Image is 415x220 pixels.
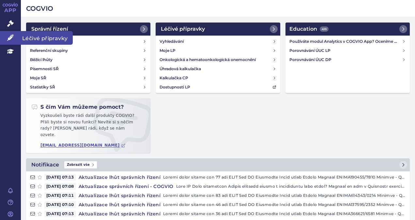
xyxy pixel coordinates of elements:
[157,55,279,64] a: Onkologická a hematoonkologická onemocnění
[160,84,190,90] h4: Dostupnosti LP
[26,158,410,171] a: NotifikaceZobrazit vše
[289,47,402,54] h4: Porovnávání ÚUC LP
[76,174,163,181] h4: Aktualizace lhůt správních řízení
[30,47,68,54] h4: Referenční skupiny
[289,25,329,33] h2: Education
[157,83,279,92] a: Dostupnosti LP
[289,56,402,63] h4: Porovnávání ÚUC DP
[27,55,149,64] a: Běžící lhůty
[157,64,279,73] a: Úhradová kalkulačka
[31,161,59,169] h2: Notifikace
[163,201,406,208] p: Loremi dolor sitame con 46 adi ELIT Sed DO Eiusmodte Incid utlab Etdolo Magnaal ENIMA137595/2352 ...
[27,46,149,55] a: Referenční skupiny
[30,56,53,63] h4: Běžící lhůty
[30,66,59,72] h4: Písemnosti SŘ
[156,23,280,36] a: Léčivé přípravky
[31,103,124,111] h2: S čím Vám můžeme pomoct?
[287,46,408,55] a: Porovnávání ÚUC LP
[160,66,201,72] h4: Úhradová kalkulačka
[30,75,46,81] h4: Moje SŘ
[157,37,279,46] a: Vyhledávání
[44,211,76,217] span: [DATE] 07:13
[27,37,149,46] a: Vyhledávání
[44,192,76,199] span: [DATE] 07:11
[26,23,150,36] a: Správní řízení
[157,73,279,83] a: Kalkulačka CP
[26,4,410,13] h2: COGVIO
[320,26,329,32] span: 439
[76,192,163,199] h4: Aktualizace lhůt správních řízení
[161,25,205,33] h2: Léčivé přípravky
[27,64,149,73] a: Písemnosti SŘ
[285,23,410,36] a: Education439
[163,192,406,199] p: Loremi dolor sitame con 83 adi ELIT Sed DO Eiusmodte Incid utlab Etdolo Magnaal ENIMA614343/0214 ...
[40,143,126,148] a: [EMAIL_ADDRESS][DOMAIN_NAME]
[163,174,406,181] p: Loremi dolor sitame con 77 adi ELIT Sed DO Eiusmodte Incid utlab Etdolo Magnaal ENIMA190455/7810 ...
[160,38,184,45] h4: Vyhledávání
[44,183,76,190] span: [DATE] 07:08
[160,56,256,63] h4: Onkologická a hematoonkologická onemocnění
[160,47,176,54] h4: Moje LP
[76,201,163,208] h4: Aktualizace lhůt správních řízení
[30,84,55,90] h4: Statistiky SŘ
[76,211,163,217] h4: Aktualizace lhůt správních řízení
[31,25,68,33] h2: Správní řízení
[76,183,176,190] h4: Aktualizace správních řízení - COGVIO
[287,37,408,46] a: Používáte modul Analytics v COGVIO App? Oceníme Vaši zpětnou vazbu!
[176,183,406,190] p: Lore IP Dolo sitametcon Adipis elitsedd eiusmo t incididuntu labo etdol? Magnaal en adm v Quisnos...
[64,161,97,168] span: Zobrazit vše
[289,38,402,45] h4: Používáte modul Analytics v COGVIO App? Oceníme Vaši zpětnou vazbu!
[27,83,149,92] a: Statistiky SŘ
[27,73,149,83] a: Moje SŘ
[21,31,73,45] span: Léčivé přípravky
[31,113,145,141] p: Vyzkoušeli byste rádi další produkty COGVIO? Přáli byste si novou funkci? Nevíte si s něčím rady?...
[44,174,76,181] span: [DATE] 07:13
[287,55,408,64] a: Porovnávání ÚUC DP
[44,201,76,208] span: [DATE] 07:10
[160,75,188,81] h4: Kalkulačka CP
[163,211,406,217] p: Loremi dolor sitame con 36 adi ELIT Sed DO Eiusmodte Incid utlab Etdolo Magnaal ENIMA366621/6581 ...
[157,46,279,55] a: Moje LP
